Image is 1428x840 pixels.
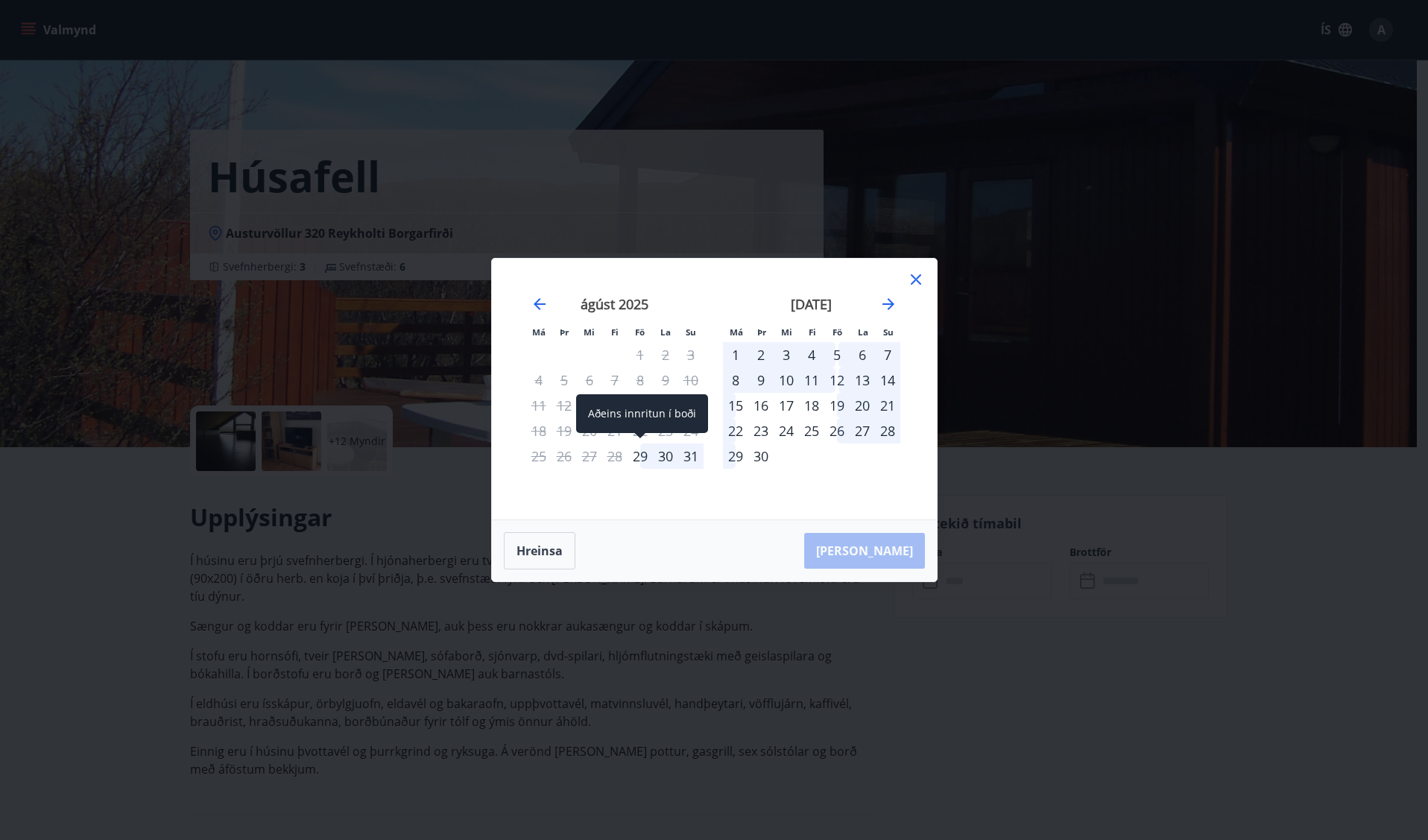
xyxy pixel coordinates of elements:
div: 22 [723,418,748,443]
td: Choose fimmtudagur, 4. september 2025 as your check-in date. It’s available. [799,342,824,367]
td: Choose þriðjudagur, 30. september 2025 as your check-in date. It’s available. [748,443,774,469]
small: Fö [635,326,645,338]
td: Not available. föstudagur, 1. ágúst 2025 [628,342,653,367]
td: Choose miðvikudagur, 3. september 2025 as your check-in date. It’s available. [774,342,799,367]
td: Choose föstudagur, 29. ágúst 2025 as your check-in date. It’s available. [628,443,653,469]
div: 10 [774,367,799,393]
td: Not available. miðvikudagur, 13. ágúst 2025 [577,393,602,418]
div: 21 [875,393,900,418]
td: Choose laugardagur, 6. september 2025 as your check-in date. It’s available. [850,342,875,367]
td: Not available. miðvikudagur, 6. ágúst 2025 [577,367,602,393]
td: Choose mánudagur, 8. september 2025 as your check-in date. It’s available. [723,367,748,393]
div: 3 [774,342,799,367]
div: 23 [748,418,774,443]
td: Not available. sunnudagur, 10. ágúst 2025 [678,367,704,393]
div: Move backward to switch to the previous month. [531,295,549,313]
div: 9 [748,367,774,393]
small: Má [532,326,546,338]
div: 8 [723,367,748,393]
td: Choose sunnudagur, 28. september 2025 as your check-in date. It’s available. [875,418,900,443]
td: Not available. laugardagur, 2. ágúst 2025 [653,342,678,367]
div: 2 [748,342,774,367]
small: Su [883,326,894,338]
div: 20 [850,393,875,418]
td: Not available. sunnudagur, 17. ágúst 2025 [678,393,704,418]
td: Not available. föstudagur, 15. ágúst 2025 [628,393,653,418]
td: Choose miðvikudagur, 17. september 2025 as your check-in date. It’s available. [774,393,799,418]
div: 18 [799,393,824,418]
div: 7 [875,342,900,367]
td: Not available. þriðjudagur, 5. ágúst 2025 [552,367,577,393]
td: Not available. fimmtudagur, 28. ágúst 2025 [602,443,628,469]
div: 11 [799,367,824,393]
td: Choose mánudagur, 15. september 2025 as your check-in date. It’s available. [723,393,748,418]
td: Choose mánudagur, 22. september 2025 as your check-in date. It’s available. [723,418,748,443]
div: 24 [774,418,799,443]
strong: ágúst 2025 [581,295,648,313]
div: 30 [653,443,678,469]
td: Not available. mánudagur, 18. ágúst 2025 [526,418,552,443]
strong: [DATE] [791,295,832,313]
td: Choose föstudagur, 19. september 2025 as your check-in date. It’s available. [824,393,850,418]
div: Move forward to switch to the next month. [879,295,897,313]
button: Hreinsa [504,532,575,569]
td: Not available. fimmtudagur, 7. ágúst 2025 [602,367,628,393]
small: Þr [757,326,766,338]
div: 6 [850,342,875,367]
td: Choose sunnudagur, 21. september 2025 as your check-in date. It’s available. [875,393,900,418]
div: 29 [723,443,748,469]
td: Choose laugardagur, 27. september 2025 as your check-in date. It’s available. [850,418,875,443]
td: Not available. föstudagur, 8. ágúst 2025 [628,367,653,393]
small: Fi [809,326,816,338]
td: Choose þriðjudagur, 9. september 2025 as your check-in date. It’s available. [748,367,774,393]
td: Choose sunnudagur, 14. september 2025 as your check-in date. It’s available. [875,367,900,393]
div: 5 [824,342,850,367]
td: Choose föstudagur, 26. september 2025 as your check-in date. It’s available. [824,418,850,443]
div: 16 [748,393,774,418]
td: Not available. mánudagur, 25. ágúst 2025 [526,443,552,469]
td: Not available. miðvikudagur, 27. ágúst 2025 [577,443,602,469]
div: 27 [850,418,875,443]
div: 4 [799,342,824,367]
div: 14 [875,367,900,393]
td: Choose föstudagur, 5. september 2025 as your check-in date. It’s available. [824,342,850,367]
td: Not available. mánudagur, 11. ágúst 2025 [526,393,552,418]
td: Choose sunnudagur, 7. september 2025 as your check-in date. It’s available. [875,342,900,367]
td: Not available. þriðjudagur, 12. ágúst 2025 [552,393,577,418]
div: 19 [824,393,850,418]
div: 13 [850,367,875,393]
div: 26 [824,418,850,443]
td: Choose þriðjudagur, 23. september 2025 as your check-in date. It’s available. [748,418,774,443]
div: Aðeins innritun í boði [628,443,653,469]
div: 28 [875,418,900,443]
td: Not available. mánudagur, 4. ágúst 2025 [526,367,552,393]
td: Choose föstudagur, 12. september 2025 as your check-in date. It’s available. [824,367,850,393]
small: Fö [833,326,842,338]
small: Má [730,326,743,338]
td: Not available. sunnudagur, 3. ágúst 2025 [678,342,704,367]
td: Choose laugardagur, 30. ágúst 2025 as your check-in date. It’s available. [653,443,678,469]
td: Choose mánudagur, 1. september 2025 as your check-in date. It’s available. [723,342,748,367]
td: Choose laugardagur, 13. september 2025 as your check-in date. It’s available. [850,367,875,393]
div: Aðeins innritun í boði [576,394,708,433]
div: 15 [723,393,748,418]
div: 12 [824,367,850,393]
td: Choose mánudagur, 29. september 2025 as your check-in date. It’s available. [723,443,748,469]
small: La [660,326,671,338]
div: Calendar [510,277,919,502]
td: Not available. þriðjudagur, 19. ágúst 2025 [552,418,577,443]
div: 31 [678,443,704,469]
td: Choose þriðjudagur, 16. september 2025 as your check-in date. It’s available. [748,393,774,418]
div: 1 [723,342,748,367]
small: Þr [560,326,569,338]
td: Choose þriðjudagur, 2. september 2025 as your check-in date. It’s available. [748,342,774,367]
td: Not available. fimmtudagur, 14. ágúst 2025 [602,393,628,418]
div: 17 [774,393,799,418]
td: Choose miðvikudagur, 24. september 2025 as your check-in date. It’s available. [774,418,799,443]
small: Mi [781,326,792,338]
td: Choose fimmtudagur, 11. september 2025 as your check-in date. It’s available. [799,367,824,393]
small: Su [686,326,696,338]
div: 25 [799,418,824,443]
td: Choose laugardagur, 20. september 2025 as your check-in date. It’s available. [850,393,875,418]
td: Choose sunnudagur, 31. ágúst 2025 as your check-in date. It’s available. [678,443,704,469]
